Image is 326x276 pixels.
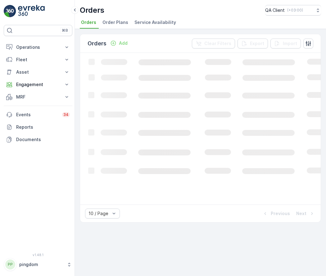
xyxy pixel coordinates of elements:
span: Orders [81,19,96,25]
p: Reports [16,124,70,130]
button: Import [270,39,301,48]
p: Orders [88,39,106,48]
p: Events [16,112,58,118]
span: Service Availability [134,19,176,25]
p: Operations [16,44,60,50]
button: Previous [261,210,291,217]
button: QA Client(+03:00) [265,5,321,16]
button: Next [296,210,316,217]
p: MRF [16,94,60,100]
p: QA Client [265,7,285,13]
p: Orders [80,5,104,15]
p: Fleet [16,57,60,63]
p: Export [250,40,264,47]
button: MRF [4,91,72,103]
button: Export [238,39,268,48]
img: logo_light-DOdMpM7g.png [18,5,45,17]
p: Documents [16,136,70,143]
p: Add [119,40,128,46]
p: Asset [16,69,60,75]
p: Previous [271,210,290,217]
div: PP [5,260,15,269]
p: Import [283,40,297,47]
a: Events34 [4,108,72,121]
a: Reports [4,121,72,133]
button: Operations [4,41,72,53]
button: Add [108,39,130,47]
p: ( +03:00 ) [287,8,303,13]
button: Clear Filters [192,39,235,48]
span: Order Plans [102,19,128,25]
p: Clear Filters [204,40,231,47]
p: Next [296,210,306,217]
p: 34 [63,112,69,117]
p: ⌘B [62,28,68,33]
img: logo [4,5,16,17]
p: pingdom [19,261,64,268]
span: v 1.48.1 [4,253,72,257]
p: Engagement [16,81,60,88]
button: Engagement [4,78,72,91]
button: Fleet [4,53,72,66]
button: PPpingdom [4,258,72,271]
button: Asset [4,66,72,78]
a: Documents [4,133,72,146]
